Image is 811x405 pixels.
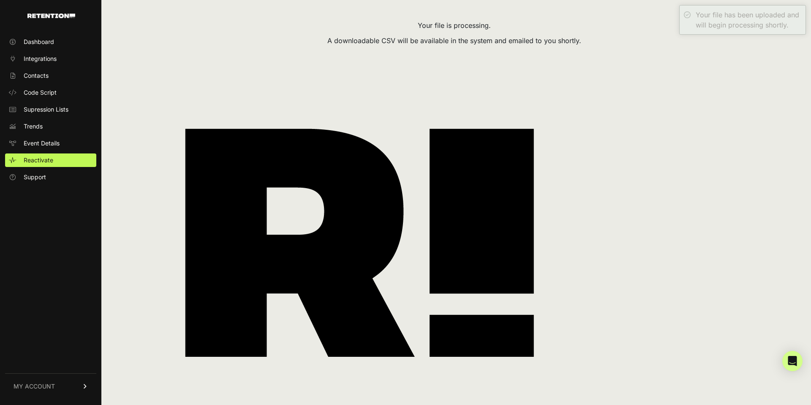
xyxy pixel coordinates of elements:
a: Trends [5,120,96,133]
span: Integrations [24,55,57,63]
a: Support [5,170,96,184]
div: Your file has been uploaded and will begin processing shortly. [696,10,801,30]
a: Event Details [5,137,96,150]
span: Dashboard [24,38,54,46]
span: Reactivate [24,156,53,164]
a: MY ACCOUNT [5,373,96,399]
span: Support [24,173,46,181]
span: Trends [24,122,43,131]
span: Code Script [24,88,57,97]
a: Contacts [5,69,96,82]
span: Contacts [24,71,49,80]
a: Integrations [5,52,96,66]
div: Open Intercom Messenger [782,351,803,371]
a: Dashboard [5,35,96,49]
span: Supression Lists [24,105,68,114]
span: MY ACCOUNT [14,382,55,391]
div: A downloadable CSV will be available in the system and emailed to you shortly. [113,36,795,46]
a: Code Script [5,86,96,99]
a: Supression Lists [5,103,96,116]
div: Your file is processing. [113,20,795,30]
span: Event Details [24,139,60,148]
img: Retention.com [27,14,75,18]
a: Reactivate [5,153,96,167]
